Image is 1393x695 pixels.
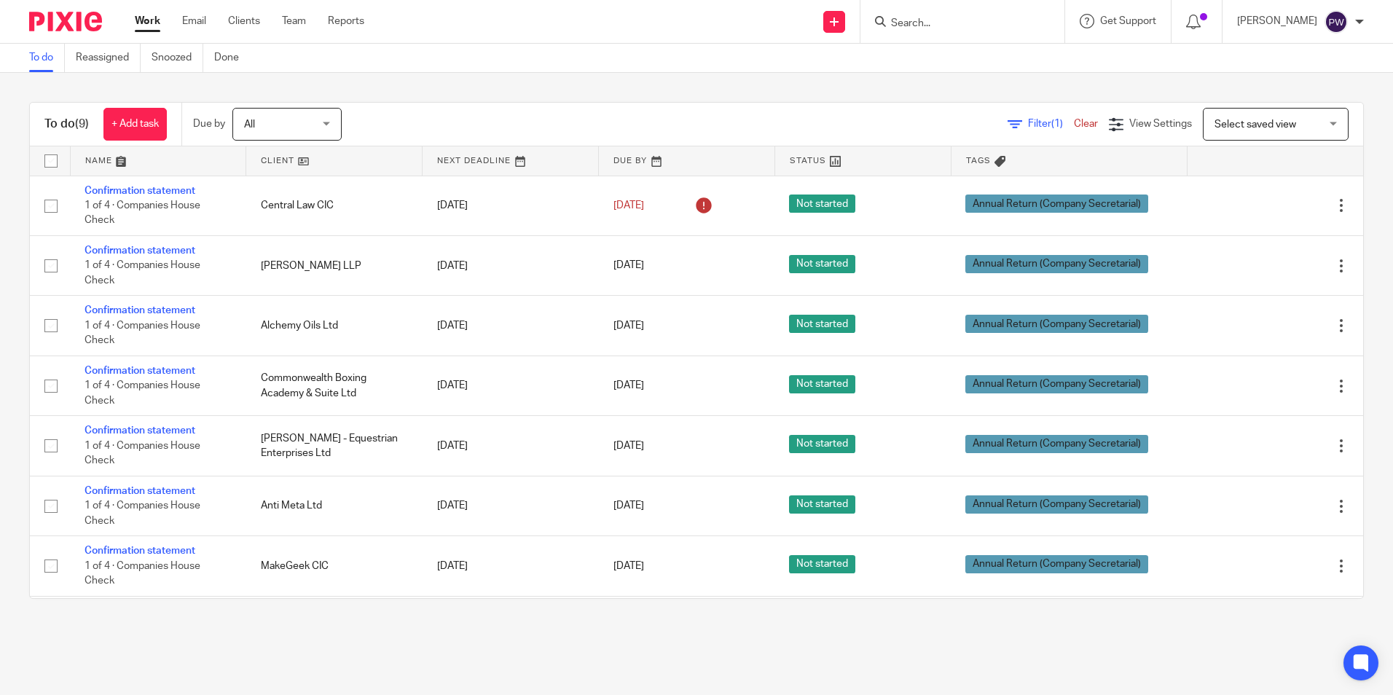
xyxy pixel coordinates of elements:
span: Not started [789,255,855,273]
td: [DATE] [423,476,599,535]
img: svg%3E [1325,10,1348,34]
a: Confirmation statement [85,305,195,315]
span: 1 of 4 · Companies House Check [85,561,200,586]
span: Filter [1028,119,1074,129]
a: Snoozed [152,44,203,72]
span: 1 of 4 · Companies House Check [85,380,200,406]
p: Due by [193,117,225,131]
td: Commonwealth Boxing Academy & Suite Ltd [246,356,423,415]
span: View Settings [1129,119,1192,129]
input: Search [890,17,1021,31]
span: [DATE] [613,561,644,571]
h1: To do [44,117,89,132]
a: Confirmation statement [85,486,195,496]
span: Annual Return (Company Secretarial) [965,195,1148,213]
span: [DATE] [613,501,644,511]
span: Annual Return (Company Secretarial) [965,495,1148,514]
span: [DATE] [613,261,644,271]
span: (9) [75,118,89,130]
span: [DATE] [613,381,644,391]
a: Done [214,44,250,72]
span: [DATE] [613,200,644,211]
td: [DATE] [423,235,599,295]
td: [DATE] [423,536,599,596]
td: [PERSON_NAME] - Equestrian Enterprises Ltd [246,416,423,476]
a: Clients [228,14,260,28]
span: 1 of 4 · Companies House Check [85,441,200,466]
p: [PERSON_NAME] [1237,14,1317,28]
td: [DATE] [423,356,599,415]
span: Not started [789,435,855,453]
a: Email [182,14,206,28]
td: Central Law CIC [246,176,423,235]
td: [DATE] [423,596,599,656]
a: Clear [1074,119,1098,129]
span: Select saved view [1215,119,1296,130]
a: Confirmation statement [85,425,195,436]
span: Annual Return (Company Secretarial) [965,555,1148,573]
a: Reassigned [76,44,141,72]
span: Annual Return (Company Secretarial) [965,375,1148,393]
img: Pixie [29,12,102,31]
a: Confirmation statement [85,186,195,196]
td: Family Law in the City Ltd [246,596,423,656]
span: Annual Return (Company Secretarial) [965,255,1148,273]
span: Not started [789,555,855,573]
span: [DATE] [613,441,644,451]
a: Work [135,14,160,28]
span: 1 of 4 · Companies House Check [85,261,200,286]
a: Confirmation statement [85,246,195,256]
span: Not started [789,375,855,393]
span: [DATE] [613,321,644,331]
a: Confirmation statement [85,366,195,376]
span: Get Support [1100,16,1156,26]
td: [DATE] [423,416,599,476]
td: [PERSON_NAME] LLP [246,235,423,295]
span: Not started [789,195,855,213]
span: Not started [789,315,855,333]
td: [DATE] [423,296,599,356]
span: Annual Return (Company Secretarial) [965,315,1148,333]
span: 1 of 4 · Companies House Check [85,200,200,226]
td: MakeGeek CIC [246,536,423,596]
span: 1 of 4 · Companies House Check [85,321,200,346]
td: [DATE] [423,176,599,235]
a: To do [29,44,65,72]
a: + Add task [103,108,167,141]
a: Reports [328,14,364,28]
span: Tags [966,157,991,165]
span: All [244,119,255,130]
span: (1) [1051,119,1063,129]
span: Not started [789,495,855,514]
a: Team [282,14,306,28]
span: Annual Return (Company Secretarial) [965,435,1148,453]
td: Alchemy Oils Ltd [246,296,423,356]
td: Anti Meta Ltd [246,476,423,535]
a: Confirmation statement [85,546,195,556]
span: 1 of 4 · Companies House Check [85,500,200,526]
